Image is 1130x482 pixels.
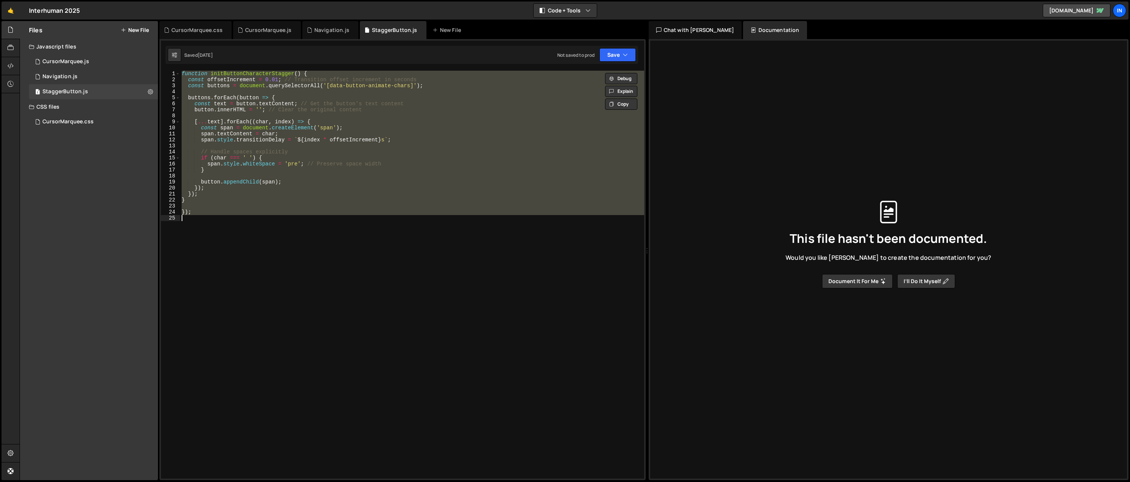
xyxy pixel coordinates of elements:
[161,101,180,107] div: 6
[1113,4,1126,17] a: In
[743,21,807,39] div: Documentation
[161,137,180,143] div: 12
[161,215,180,221] div: 25
[29,114,158,129] div: 16793/45894.css
[786,253,991,262] span: Would you like [PERSON_NAME] to create the documentation for you?
[557,52,595,58] div: Not saved to prod
[20,99,158,114] div: CSS files
[372,26,417,34] div: StaggerButton.js
[184,52,213,58] div: Saved
[2,2,20,20] a: 🤙
[29,84,158,99] div: 16793/45890.js
[161,107,180,113] div: 7
[314,26,349,34] div: Navigation.js
[605,99,637,110] button: Copy
[161,131,180,137] div: 11
[29,6,80,15] div: Interhuman 2025
[161,197,180,203] div: 22
[790,232,987,244] span: This file hasn't been documented.
[161,173,180,179] div: 18
[161,95,180,101] div: 5
[161,77,180,83] div: 2
[161,191,180,197] div: 21
[161,89,180,95] div: 4
[29,54,158,69] div: 16793/45893.js
[161,209,180,215] div: 24
[161,71,180,77] div: 1
[42,58,89,65] div: CursorMarquee.js
[161,179,180,185] div: 19
[42,118,94,125] div: CursorMarquee.css
[171,26,223,34] div: CursorMarquee.css
[1043,4,1110,17] a: [DOMAIN_NAME]
[245,26,292,34] div: CursorMarquee.js
[198,52,213,58] div: [DATE]
[161,113,180,119] div: 8
[161,83,180,89] div: 3
[29,26,42,34] h2: Files
[605,73,637,84] button: Debug
[161,155,180,161] div: 15
[432,26,464,34] div: New File
[161,149,180,155] div: 14
[161,125,180,131] div: 10
[822,274,893,288] button: Document it for me
[534,4,597,17] button: Code + Tools
[161,185,180,191] div: 20
[161,119,180,125] div: 9
[35,89,40,95] span: 1
[20,39,158,54] div: Javascript files
[42,88,88,95] div: StaggerButton.js
[161,161,180,167] div: 16
[605,86,637,97] button: Explain
[121,27,149,33] button: New File
[29,69,158,84] div: 16793/45891.js
[599,48,636,62] button: Save
[161,203,180,209] div: 23
[897,274,955,288] button: I’ll do it myself
[161,167,180,173] div: 17
[161,143,180,149] div: 13
[42,73,77,80] div: Navigation.js
[649,21,742,39] div: Chat with [PERSON_NAME]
